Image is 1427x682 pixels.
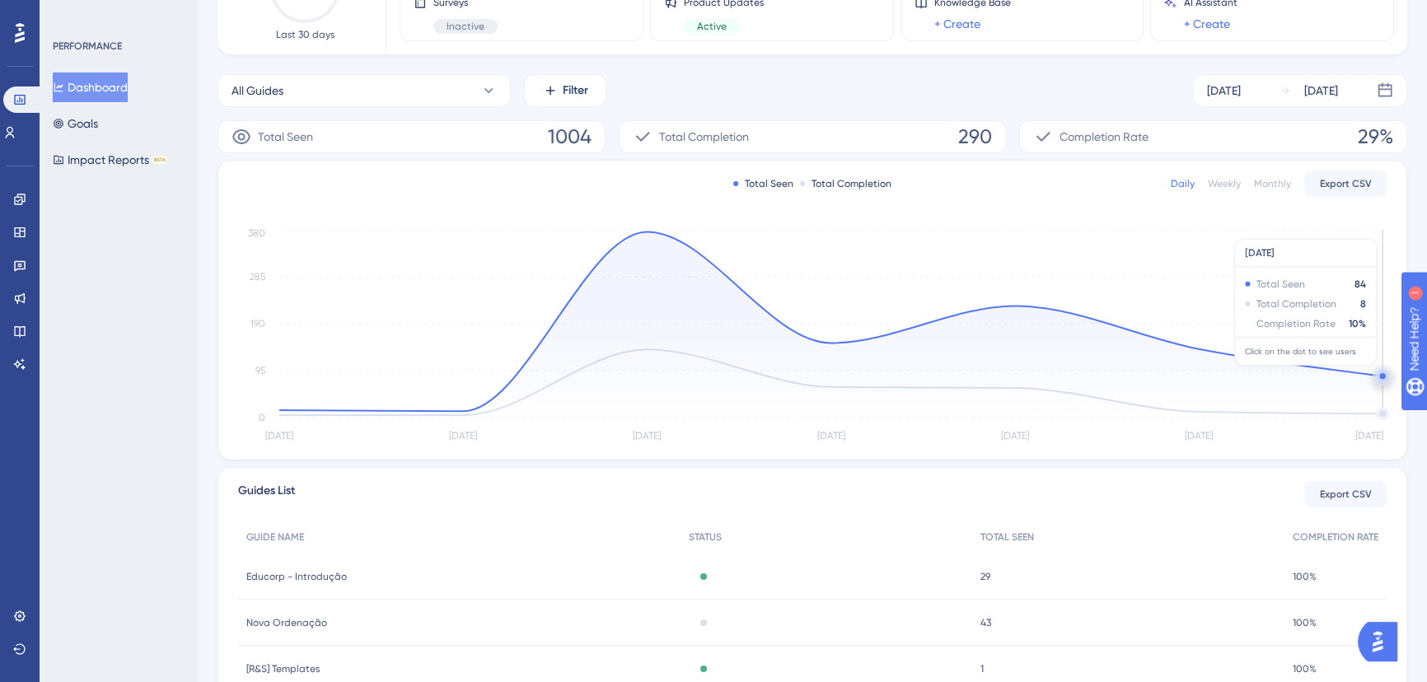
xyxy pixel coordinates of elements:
tspan: [DATE] [1355,430,1383,441]
span: 1 [980,662,984,675]
div: PERFORMANCE [53,40,122,53]
div: 1 [115,8,119,21]
span: Educorp - Introdução [246,570,347,583]
span: 29 [980,570,990,583]
span: Total Seen [258,127,313,147]
button: Impact ReportsBETA [53,145,167,175]
span: Filter [563,81,588,100]
button: Filter [524,74,606,107]
div: Total Completion [800,177,891,190]
a: + Create [934,14,980,34]
span: Export CSV [1320,488,1372,501]
span: Need Help? [39,4,103,24]
span: Guides List [238,481,295,507]
iframe: UserGuiding AI Assistant Launcher [1358,617,1407,666]
span: Completion Rate [1060,127,1149,147]
span: 1004 [548,124,592,150]
tspan: [DATE] [633,430,661,441]
div: Weekly [1208,177,1241,190]
span: [R&S] Templates [246,662,320,675]
span: Nova Ordenação [246,616,327,629]
button: Export CSV [1304,481,1387,507]
span: All Guides [232,81,283,100]
div: BETA [152,156,167,164]
tspan: 285 [250,271,265,283]
tspan: [DATE] [449,430,477,441]
button: Export CSV [1304,170,1387,197]
button: Goals [53,109,98,138]
div: Daily [1171,177,1195,190]
tspan: [DATE] [1001,430,1029,441]
tspan: [DATE] [265,430,293,441]
span: 43 [980,616,991,629]
span: Total Completion [659,127,749,147]
div: Monthly [1254,177,1291,190]
div: [DATE] [1304,81,1338,100]
span: Active [697,20,727,33]
span: STATUS [689,530,722,544]
span: 100% [1293,662,1317,675]
span: TOTAL SEEN [980,530,1034,544]
div: [DATE] [1207,81,1241,100]
span: Export CSV [1320,177,1372,190]
span: GUIDE NAME [246,530,304,544]
span: 100% [1293,616,1317,629]
tspan: [DATE] [1185,430,1213,441]
span: Last 30 days [276,28,335,41]
a: + Create [1184,14,1230,34]
tspan: [DATE] [817,430,845,441]
tspan: 380 [248,227,265,239]
tspan: 190 [250,318,265,329]
tspan: 0 [259,412,265,423]
span: 100% [1293,570,1317,583]
span: 29% [1358,124,1393,150]
button: Dashboard [53,72,128,102]
span: Inactive [447,20,484,33]
span: COMPLETION RATE [1293,530,1378,544]
button: All Guides [218,74,511,107]
span: 290 [958,124,992,150]
div: Total Seen [733,177,793,190]
tspan: 95 [255,365,265,376]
